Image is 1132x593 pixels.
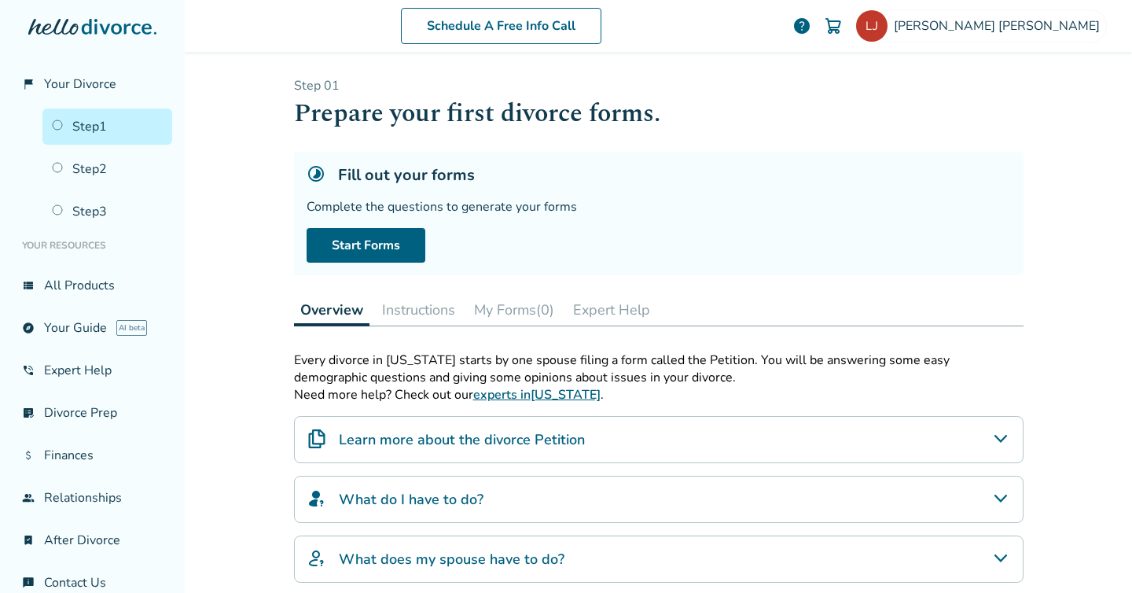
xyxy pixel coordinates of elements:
[824,17,843,35] img: Cart
[376,294,461,326] button: Instructions
[44,76,116,93] span: Your Divorce
[307,198,1011,215] div: Complete the questions to generate your forms
[856,10,888,42] img: loidaexa@yahoo.com
[22,322,35,334] span: explore
[13,480,172,516] a: groupRelationships
[567,294,656,326] button: Expert Help
[294,476,1024,523] div: What do I have to do?
[22,78,35,90] span: flag_2
[294,416,1024,463] div: Learn more about the divorce Petition
[13,267,172,304] a: view_listAll Products
[22,279,35,292] span: view_list
[13,310,172,346] a: exploreYour GuideAI beta
[42,151,172,187] a: Step2
[116,320,147,336] span: AI beta
[339,429,585,450] h4: Learn more about the divorce Petition
[307,549,326,568] img: What does my spouse have to do?
[22,407,35,419] span: list_alt_check
[894,17,1106,35] span: [PERSON_NAME] [PERSON_NAME]
[13,66,172,102] a: flag_2Your Divorce
[13,522,172,558] a: bookmark_checkAfter Divorce
[22,364,35,377] span: phone_in_talk
[294,352,1024,386] p: Every divorce in [US_STATE] starts by one spouse filing a form called the Petition. You will be a...
[294,294,369,326] button: Overview
[294,386,1024,403] p: Need more help? Check out our .
[42,193,172,230] a: Step3
[22,492,35,504] span: group
[13,437,172,473] a: attach_moneyFinances
[42,109,172,145] a: Step1
[401,8,601,44] a: Schedule A Free Info Call
[13,230,172,261] li: Your Resources
[294,77,1024,94] p: Step 0 1
[294,94,1024,133] h1: Prepare your first divorce forms.
[13,352,172,389] a: phone_in_talkExpert Help
[22,534,35,547] span: bookmark_check
[22,576,35,589] span: chat_info
[339,489,483,510] h4: What do I have to do?
[1053,517,1132,593] iframe: Chat Widget
[339,549,564,569] h4: What does my spouse have to do?
[13,395,172,431] a: list_alt_checkDivorce Prep
[22,449,35,462] span: attach_money
[307,489,326,508] img: What do I have to do?
[307,228,425,263] a: Start Forms
[338,164,475,186] h5: Fill out your forms
[294,536,1024,583] div: What does my spouse have to do?
[792,17,811,35] a: help
[307,429,326,448] img: Learn more about the divorce Petition
[473,386,601,403] a: experts in[US_STATE]
[468,294,560,326] button: My Forms(0)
